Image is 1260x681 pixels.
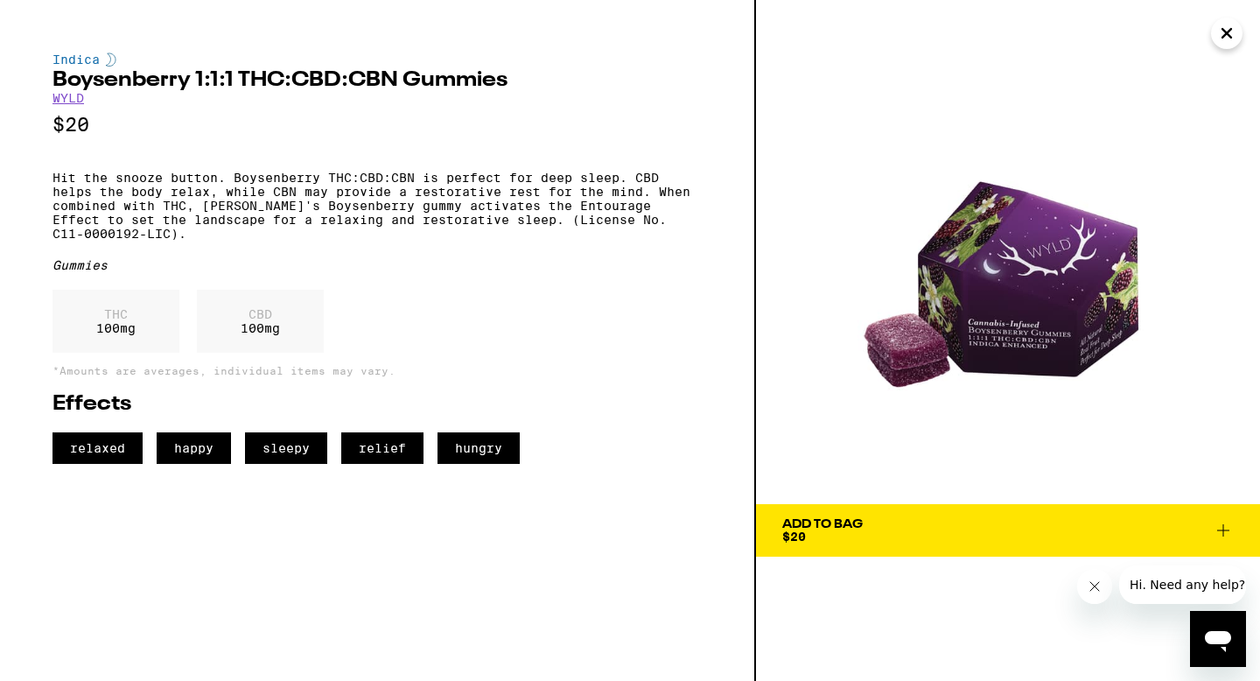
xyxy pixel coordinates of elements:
div: Add To Bag [782,518,863,530]
div: 100 mg [197,290,324,353]
div: 100 mg [52,290,179,353]
span: happy [157,432,231,464]
p: CBD [241,307,280,321]
button: Add To Bag$20 [756,504,1260,557]
p: Hit the snooze button. Boysenberry THC:CBD:CBN is perfect for deep sleep. CBD helps the body rela... [52,171,702,241]
p: *Amounts are averages, individual items may vary. [52,365,702,376]
iframe: Button to launch messaging window [1190,611,1246,667]
span: relief [341,432,423,464]
span: sleepy [245,432,327,464]
h2: Boysenberry 1:1:1 THC:CBD:CBN Gummies [52,70,702,91]
span: relaxed [52,432,143,464]
iframe: Message from company [1119,565,1246,604]
div: Indica [52,53,702,67]
a: WYLD [52,91,84,105]
iframe: Close message [1077,569,1112,604]
span: $20 [782,530,806,544]
p: $20 [52,114,702,136]
p: THC [96,307,136,321]
span: hungry [437,432,520,464]
img: indicaColor.svg [106,53,116,67]
button: Close [1211,18,1242,49]
div: Gummies [52,258,702,272]
h2: Effects [52,394,702,415]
